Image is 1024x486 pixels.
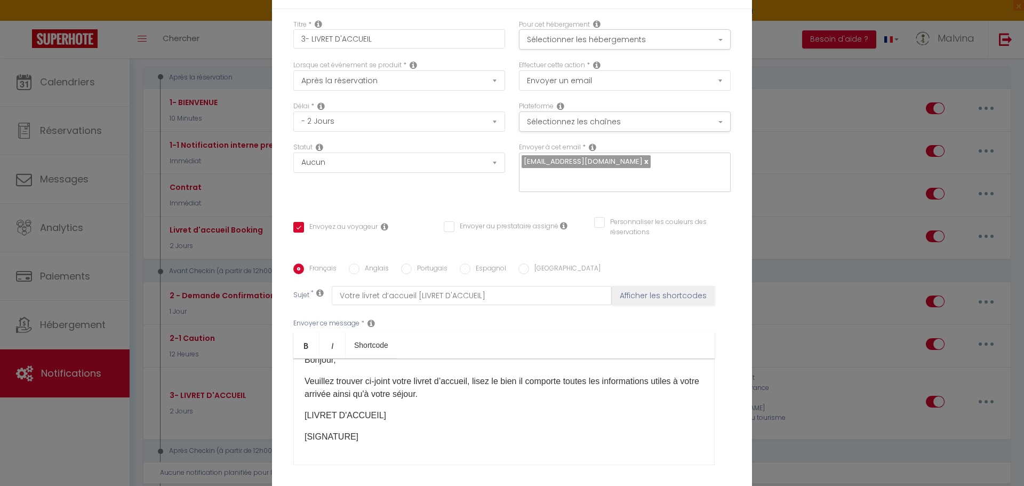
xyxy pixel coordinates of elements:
[305,375,703,401] p: Veuillez trouver ci-joint votre livret d’accueil, lisez le bien il comporte toutes les informatio...
[305,409,703,422] p: [LIVRET D'ACCUEIL]​
[305,354,703,367] p: Bonjour,
[519,20,590,30] label: Pour cet hébergement
[593,20,601,28] i: This Rental
[381,222,388,231] i: Envoyer au voyageur
[529,264,601,275] label: [GEOGRAPHIC_DATA]
[557,102,564,110] i: Action Channel
[293,60,402,70] label: Lorsque cet événement se produit
[589,143,596,152] i: Recipient
[519,60,585,70] label: Effectuer cette action
[519,142,581,153] label: Envoyer à cet email
[304,264,337,275] label: Français
[9,4,41,36] button: Ouvrir le widget de chat LiveChat
[293,101,309,111] label: Délai
[524,156,643,166] span: [EMAIL_ADDRESS][DOMAIN_NAME]
[470,264,506,275] label: Espagnol
[346,332,397,358] a: Shortcode
[519,101,554,111] label: Plateforme
[367,319,375,328] i: Message
[316,289,324,297] i: Subject
[359,264,389,275] label: Anglais
[410,61,417,69] i: Event Occur
[293,332,319,358] a: Bold
[293,318,359,329] label: Envoyer ce message
[293,20,307,30] label: Titre
[305,431,703,443] p: [SIGNATURE]​
[315,20,322,28] i: Title
[293,290,309,301] label: Sujet
[593,61,601,69] i: Action Type
[317,102,325,110] i: Action Time
[293,142,313,153] label: Statut
[560,221,567,230] i: Envoyer au prestataire si il est assigné
[519,111,731,132] button: Sélectionnez les chaînes
[979,438,1016,478] iframe: Chat
[316,143,323,152] i: Booking status
[612,286,715,305] button: Afficher les shortcodes
[519,29,731,50] button: Sélectionner les hébergements
[412,264,447,275] label: Portugais
[319,332,346,358] a: Italic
